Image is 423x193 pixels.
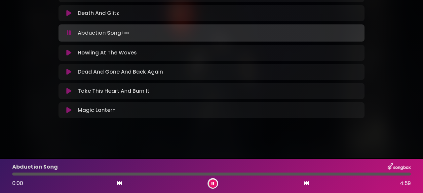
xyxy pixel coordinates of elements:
p: Dead And Gone And Back Again [78,68,163,76]
p: Abduction Song [78,28,130,38]
p: Death And Glitz [78,9,119,17]
p: Magic Lantern [78,106,116,114]
img: waveform4.gif [121,28,130,38]
p: Take This Heart And Burn It [78,87,149,95]
p: Howling At The Waves [78,49,137,57]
